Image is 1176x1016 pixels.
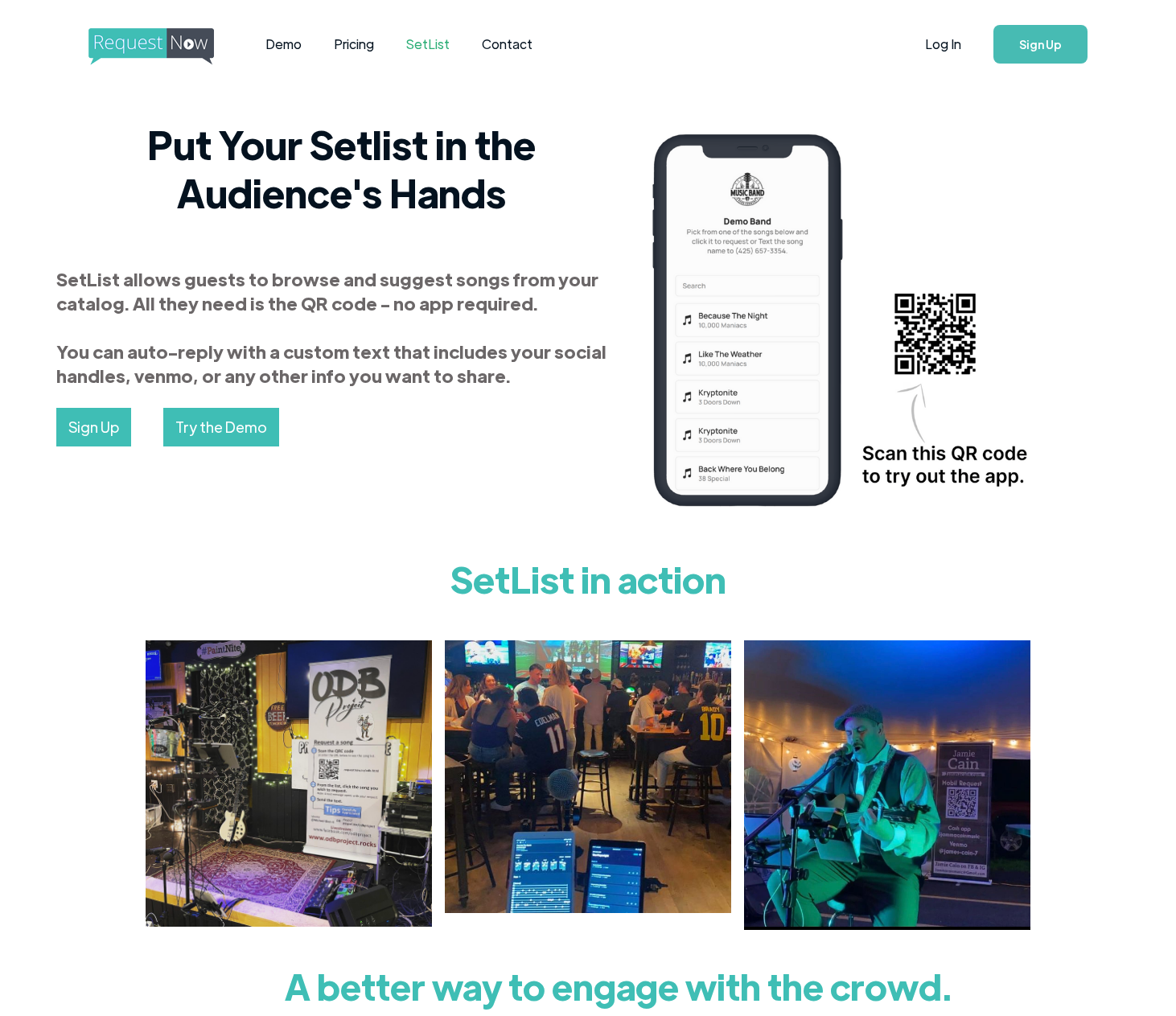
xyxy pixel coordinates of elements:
[390,19,466,69] a: SetList
[318,19,390,69] a: Pricing
[163,408,279,446] a: Try the Demo
[249,19,318,69] a: Demo
[56,120,627,216] h2: Put Your Setlist in the Audience's Hands
[88,28,209,60] a: home
[56,267,607,387] strong: SetList allows guests to browse and suggest songs from your catalog. All they need is the QR code...
[909,16,977,72] a: Log In
[88,28,244,65] img: requestnow logo
[146,640,432,927] img: photo booth setup
[466,19,549,69] a: Contact
[993,25,1088,64] a: Sign Up
[146,546,1030,611] h1: SetList in action
[56,408,131,446] a: Sign Up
